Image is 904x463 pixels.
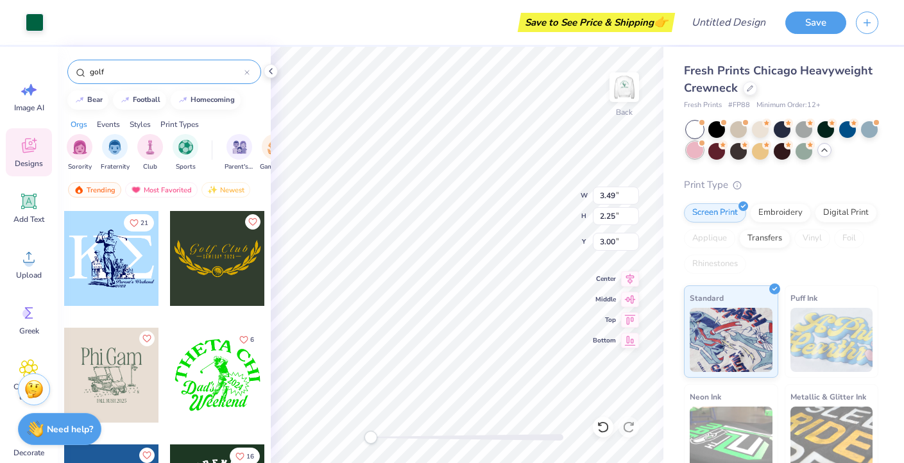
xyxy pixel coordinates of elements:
button: filter button [67,134,92,172]
img: trend_line.gif [178,96,188,104]
span: Top [593,315,616,325]
img: trending.gif [74,185,84,194]
button: filter button [137,134,163,172]
div: Orgs [71,119,87,130]
div: Digital Print [815,203,877,223]
img: Standard [690,308,772,372]
img: most_fav.gif [131,185,141,194]
input: Try "Alpha" [89,65,244,78]
span: Puff Ink [790,291,817,305]
button: filter button [101,134,130,172]
div: filter for Sports [173,134,198,172]
span: # FP88 [728,100,750,111]
div: Rhinestones [684,255,746,274]
span: Neon Ink [690,390,721,403]
div: filter for Game Day [260,134,289,172]
button: filter button [173,134,198,172]
button: filter button [260,134,289,172]
div: Embroidery [750,203,811,223]
span: Sports [176,162,196,172]
div: Trending [68,182,121,198]
span: Decorate [13,448,44,458]
img: Sports Image [178,140,193,155]
button: Like [124,214,154,231]
div: Events [97,119,120,130]
img: Game Day Image [268,140,282,155]
span: 21 [141,220,148,226]
img: Club Image [143,140,157,155]
span: Middle [593,294,616,305]
div: Transfers [739,229,790,248]
button: Like [139,331,155,346]
div: Print Type [684,178,878,192]
span: 👉 [654,14,668,29]
span: 16 [246,453,254,460]
span: Fresh Prints [684,100,722,111]
span: Minimum Order: 12 + [756,100,821,111]
strong: Need help? [47,423,93,435]
span: Designs [15,158,43,169]
div: Newest [201,182,250,198]
button: filter button [225,134,254,172]
div: filter for Sorority [67,134,92,172]
div: filter for Club [137,134,163,172]
div: Back [616,106,633,118]
span: Fresh Prints Chicago Heavyweight Crewneck [684,63,873,96]
div: football [133,96,160,103]
div: Vinyl [794,229,830,248]
button: homecoming [171,90,241,110]
input: Untitled Design [681,10,776,35]
span: Image AI [14,103,44,113]
button: bear [67,90,108,110]
span: Bottom [593,335,616,346]
span: Club [143,162,157,172]
span: Center [593,274,616,284]
div: homecoming [191,96,235,103]
div: Print Types [160,119,199,130]
img: Fraternity Image [108,140,122,155]
span: Fraternity [101,162,130,172]
span: 6 [250,337,254,343]
div: filter for Fraternity [101,134,130,172]
span: Sorority [68,162,92,172]
div: Most Favorited [125,182,198,198]
img: trend_line.gif [120,96,130,104]
div: Screen Print [684,203,746,223]
span: Metallic & Glitter Ink [790,390,866,403]
span: Standard [690,291,724,305]
img: Back [611,74,637,100]
span: Add Text [13,214,44,224]
img: Puff Ink [790,308,873,372]
button: Like [139,448,155,463]
span: Clipart & logos [8,382,50,402]
div: Foil [834,229,864,248]
button: football [113,90,166,110]
div: Applique [684,229,735,248]
button: Save [785,12,846,34]
div: Save to See Price & Shipping [521,13,672,32]
span: Game Day [260,162,289,172]
img: Sorority Image [72,140,87,155]
div: bear [87,96,103,103]
img: newest.gif [207,185,217,194]
button: Like [245,214,260,230]
img: Parent's Weekend Image [232,140,247,155]
span: Upload [16,270,42,280]
span: Parent's Weekend [225,162,254,172]
div: Styles [130,119,151,130]
button: Like [234,331,260,348]
img: trend_line.gif [74,96,85,104]
span: Greek [19,326,39,336]
div: filter for Parent's Weekend [225,134,254,172]
div: Accessibility label [364,431,377,444]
